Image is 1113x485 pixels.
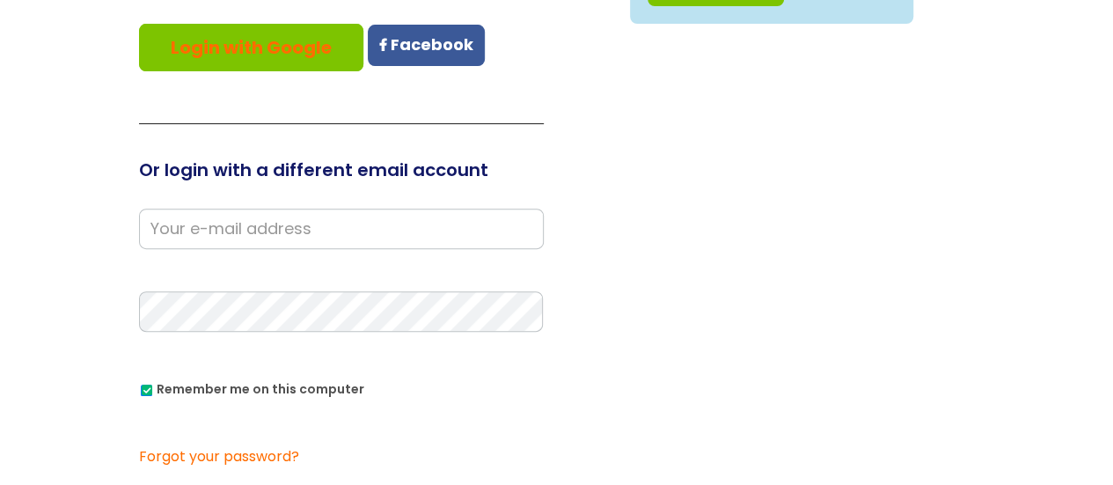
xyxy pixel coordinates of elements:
label: Remember me on this computer [139,378,364,397]
a: Facebook [368,25,485,65]
div: You can uncheck this option if you're logging in from a shared device [139,374,543,402]
a: Login with Google [139,24,363,71]
a: Forgot your password? [139,445,534,470]
input: Remember me on this computer [141,385,152,396]
input: Your e-mail address [139,209,543,249]
h3: Or login with a different email account [139,159,543,180]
